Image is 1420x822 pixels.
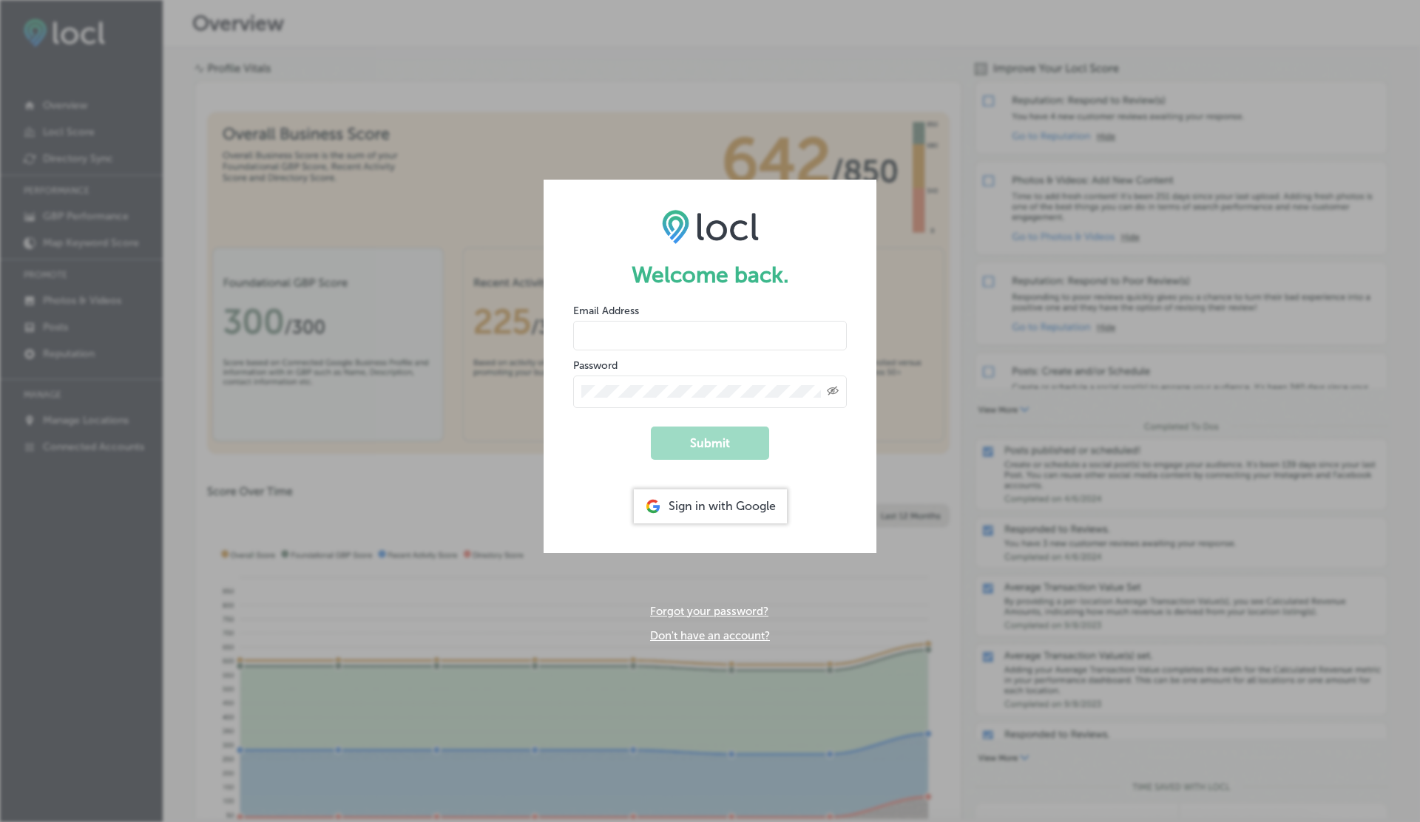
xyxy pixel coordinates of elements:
img: LOCL logo [662,209,759,243]
label: Email Address [573,305,639,317]
button: Submit [651,427,769,460]
span: Toggle password visibility [827,385,839,398]
a: Don't have an account? [650,629,770,642]
label: Password [573,359,618,372]
h1: Welcome back. [573,262,847,288]
a: Forgot your password? [650,605,768,618]
div: Sign in with Google [634,489,787,523]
